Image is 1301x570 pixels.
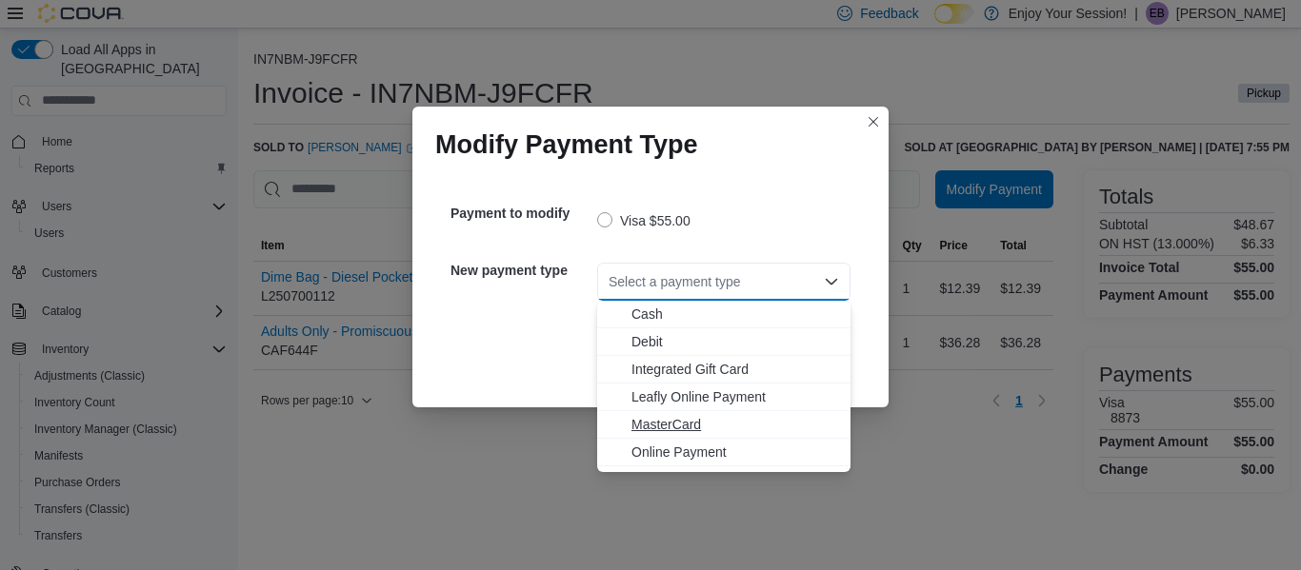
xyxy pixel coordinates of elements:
[609,270,610,293] input: Accessible screen reader label
[597,301,851,466] div: Choose from the following options
[631,387,839,406] span: Leafly Online Payment
[862,110,885,133] button: Closes this modal window
[450,251,593,289] h5: New payment type
[631,442,839,462] span: Online Payment
[597,383,851,411] button: Leafly Online Payment
[597,411,851,439] button: MasterCard
[631,360,839,379] span: Integrated Gift Card
[824,274,839,289] button: Close list of options
[631,305,839,324] span: Cash
[597,328,851,356] button: Debit
[597,301,851,328] button: Cash
[435,129,698,160] h1: Modify Payment Type
[597,356,851,383] button: Integrated Gift Card
[450,194,593,232] h5: Payment to modify
[631,415,839,434] span: MasterCard
[631,332,839,351] span: Debit
[597,439,851,466] button: Online Payment
[597,209,691,232] label: Visa $55.00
